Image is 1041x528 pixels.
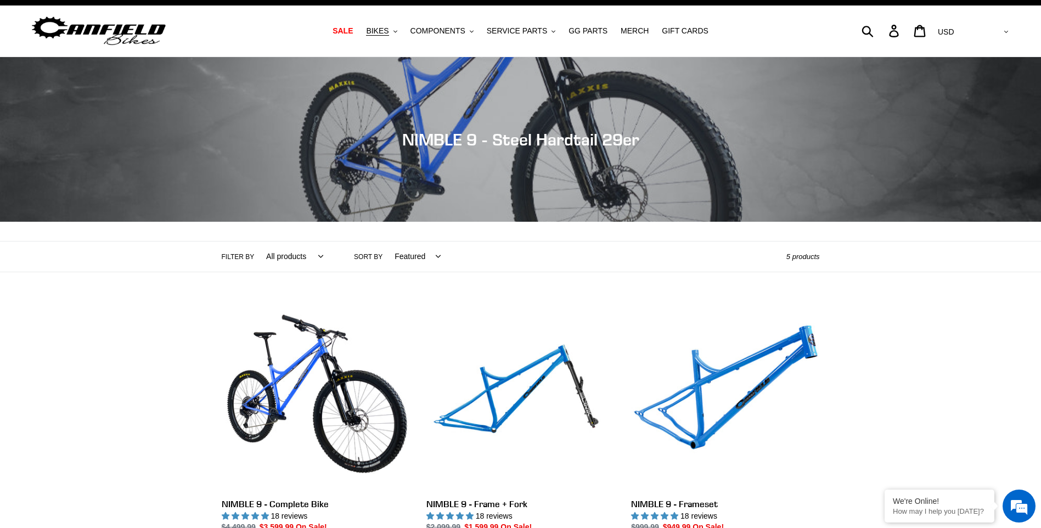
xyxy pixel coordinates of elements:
[30,14,167,48] img: Canfield Bikes
[487,26,547,36] span: SERVICE PARTS
[621,26,649,36] span: MERCH
[361,24,402,38] button: BIKES
[402,130,639,149] span: NIMBLE 9 - Steel Hardtail 29er
[656,24,714,38] a: GIFT CARDS
[354,252,382,262] label: Sort by
[366,26,389,36] span: BIKES
[662,26,708,36] span: GIFT CARDS
[893,507,986,515] p: How may I help you today?
[615,24,654,38] a: MERCH
[327,24,358,38] a: SALE
[333,26,353,36] span: SALE
[222,252,255,262] label: Filter by
[786,252,820,261] span: 5 products
[481,24,561,38] button: SERVICE PARTS
[405,24,479,38] button: COMPONENTS
[893,497,986,505] div: We're Online!
[410,26,465,36] span: COMPONENTS
[868,19,896,43] input: Search
[563,24,613,38] a: GG PARTS
[569,26,607,36] span: GG PARTS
